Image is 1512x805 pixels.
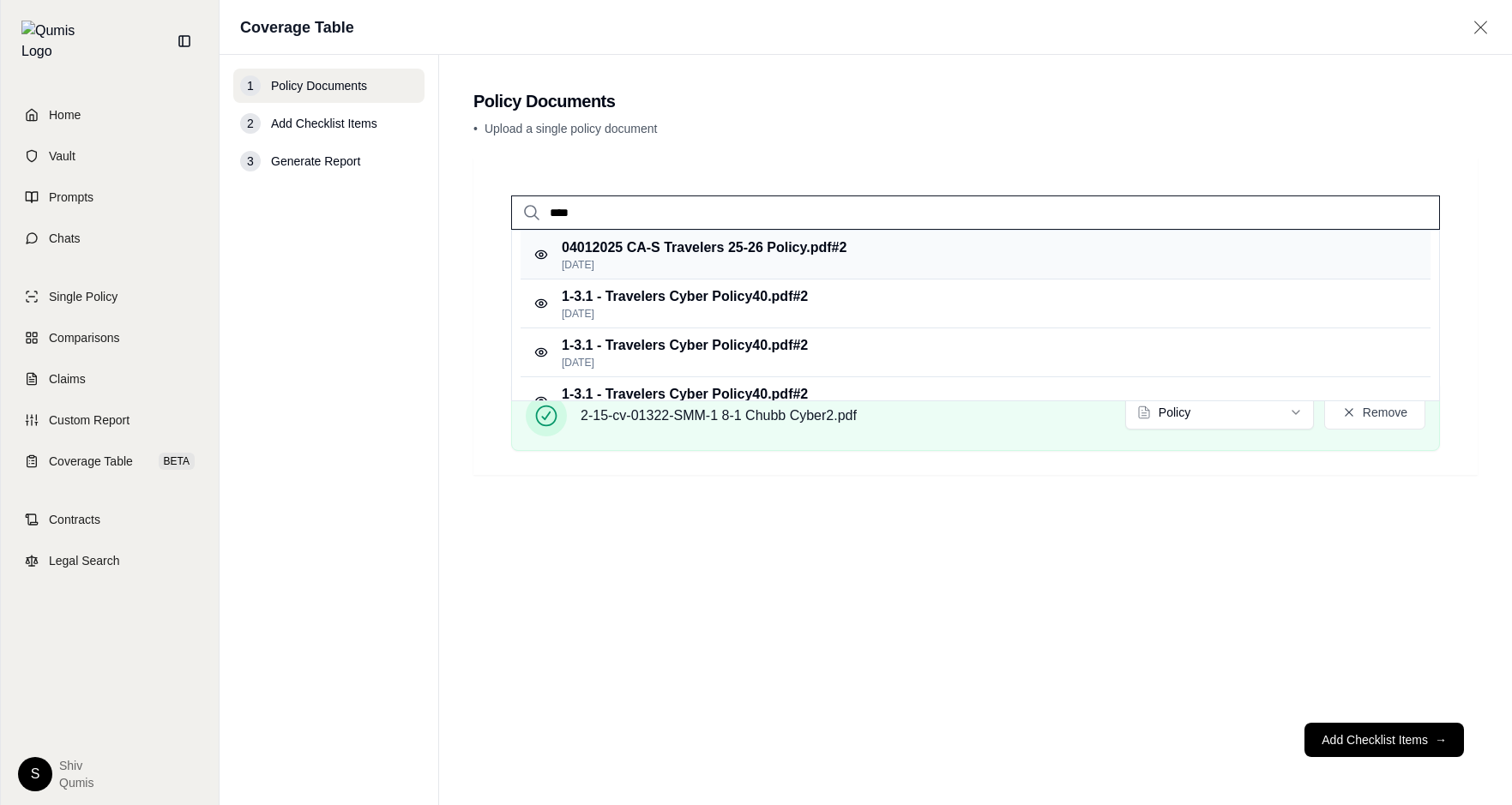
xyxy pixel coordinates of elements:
[11,542,208,580] a: Legal Search
[49,412,130,429] span: Custom Report
[562,356,808,369] p: [DATE]
[49,106,81,123] span: Home
[271,153,360,170] span: Generate Report
[11,278,208,315] a: Single Policy
[171,27,198,55] button: Collapse sidebar
[49,230,81,247] span: Chats
[11,360,208,398] a: Claims
[271,115,377,132] span: Add Checklist Items
[11,96,208,134] a: Home
[1435,731,1447,748] span: →
[562,335,808,356] p: 1-3.1 - Travelers Cyber Policy40.pdf #2
[21,21,86,62] img: Qumis Logo
[49,329,119,346] span: Comparisons
[49,189,93,206] span: Prompts
[49,453,133,470] span: Coverage Table
[11,401,208,439] a: Custom Report
[11,137,208,175] a: Vault
[271,77,367,94] span: Policy Documents
[11,319,208,357] a: Comparisons
[11,219,208,257] a: Chats
[1304,723,1464,757] button: Add Checklist Items→
[11,442,208,480] a: Coverage TableBETA
[562,307,808,321] p: [DATE]
[18,757,52,791] div: S
[49,147,75,165] span: Vault
[159,453,195,470] span: BETA
[49,370,86,387] span: Claims
[240,151,261,171] div: 3
[485,122,658,135] span: Upload a single policy document
[562,286,808,307] p: 1-3.1 - Travelers Cyber Policy40.pdf #2
[473,122,478,135] span: •
[240,15,354,39] h1: Coverage Table
[562,258,846,272] p: [DATE]
[49,511,100,528] span: Contracts
[49,288,117,305] span: Single Policy
[59,774,93,791] span: Qumis
[240,75,261,96] div: 1
[59,757,93,774] span: Shiv
[1324,395,1425,430] button: Remove
[581,406,857,426] span: 2-15-cv-01322-SMM-1 8-1 Chubb Cyber2.pdf
[11,178,208,216] a: Prompts
[562,237,846,258] p: 04012025 CA-S Travelers 25-26 Policy.pdf #2
[11,501,208,538] a: Contracts
[49,552,120,569] span: Legal Search
[240,113,261,134] div: 2
[562,384,808,405] p: 1-3.1 - Travelers Cyber Policy40.pdf #2
[473,89,1478,113] h2: Policy Documents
